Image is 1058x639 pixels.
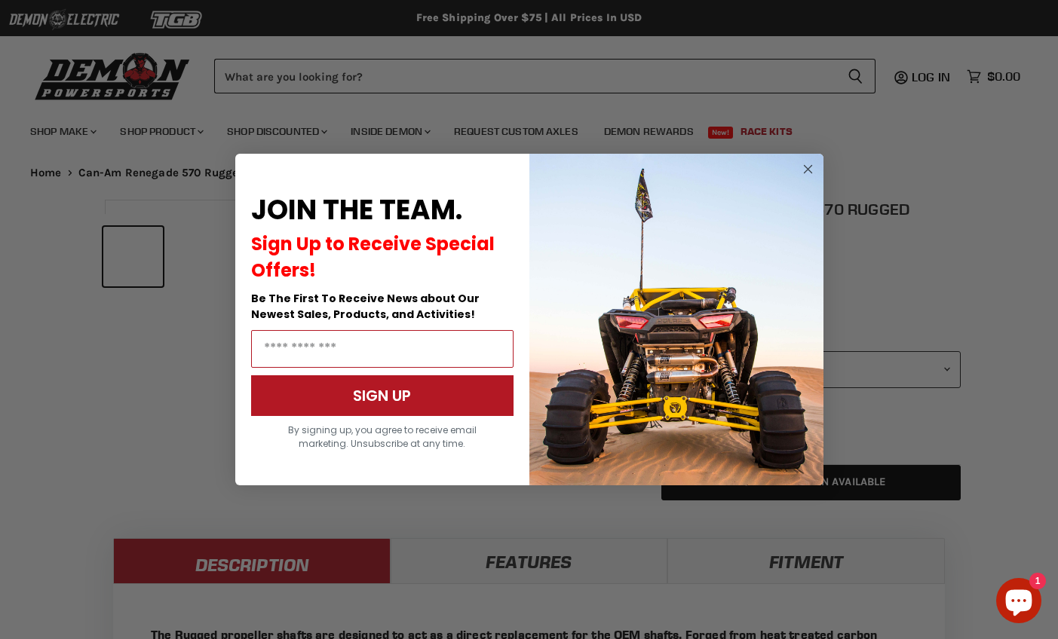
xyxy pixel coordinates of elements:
[992,578,1046,627] inbox-online-store-chat: Shopify online store chat
[251,330,514,368] input: Email Address
[799,160,817,179] button: Close dialog
[288,423,477,450] span: By signing up, you agree to receive email marketing. Unsubscribe at any time.
[251,291,480,322] span: Be The First To Receive News about Our Newest Sales, Products, and Activities!
[251,231,495,283] span: Sign Up to Receive Special Offers!
[251,375,514,416] button: SIGN UP
[529,154,823,485] img: a9095488-b6e7-41ba-879d-588abfab540b.jpeg
[251,191,462,229] span: JOIN THE TEAM.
